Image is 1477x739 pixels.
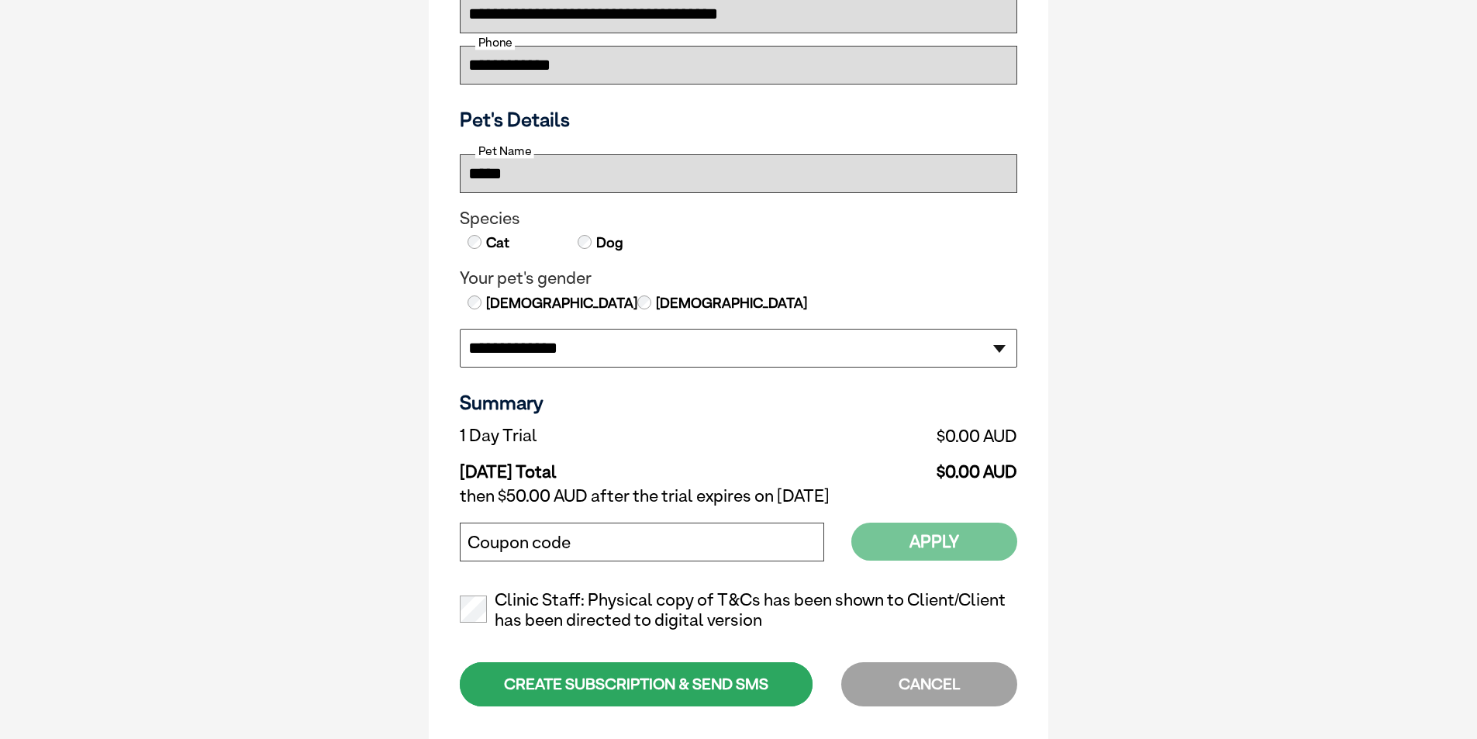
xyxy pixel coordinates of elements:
[460,391,1017,414] h3: Summary
[460,596,487,623] input: Clinic Staff: Physical copy of T&Cs has been shown to Client/Client has been directed to digital ...
[454,108,1023,131] h3: Pet's Details
[468,533,571,553] label: Coupon code
[841,662,1017,706] div: CANCEL
[460,662,813,706] div: CREATE SUBSCRIPTION & SEND SMS
[763,450,1017,482] td: $0.00 AUD
[851,523,1017,561] button: Apply
[460,482,1017,510] td: then $50.00 AUD after the trial expires on [DATE]
[475,36,515,50] label: Phone
[460,209,1017,229] legend: Species
[460,268,1017,288] legend: Your pet's gender
[763,422,1017,450] td: $0.00 AUD
[460,590,1017,630] label: Clinic Staff: Physical copy of T&Cs has been shown to Client/Client has been directed to digital ...
[460,422,763,450] td: 1 Day Trial
[460,450,763,482] td: [DATE] Total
